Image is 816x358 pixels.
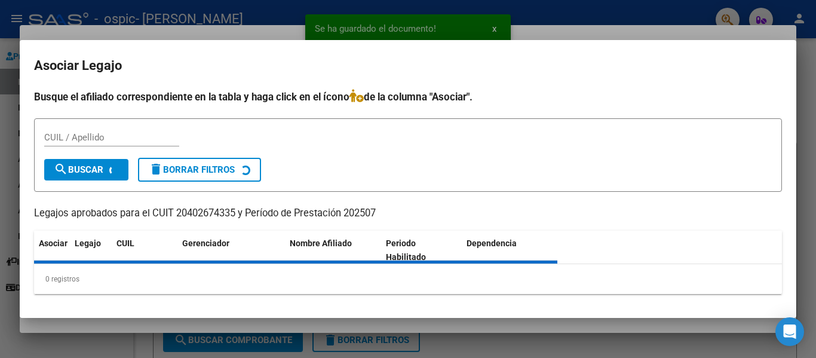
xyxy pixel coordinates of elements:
span: CUIL [116,238,134,248]
span: Dependencia [467,238,517,248]
datatable-header-cell: Gerenciador [177,231,285,270]
span: Nombre Afiliado [290,238,352,248]
datatable-header-cell: Legajo [70,231,112,270]
h4: Busque el afiliado correspondiente en la tabla y haga click en el ícono de la columna "Asociar". [34,89,782,105]
button: Borrar Filtros [138,158,261,182]
div: 0 registros [34,264,782,294]
datatable-header-cell: Nombre Afiliado [285,231,381,270]
span: Asociar [39,238,68,248]
button: Buscar [44,159,128,180]
h2: Asociar Legajo [34,54,782,77]
p: Legajos aprobados para el CUIT 20402674335 y Período de Prestación 202507 [34,206,782,221]
div: Open Intercom Messenger [775,317,804,346]
datatable-header-cell: Periodo Habilitado [381,231,462,270]
span: Borrar Filtros [149,164,235,175]
datatable-header-cell: Dependencia [462,231,558,270]
span: Gerenciador [182,238,229,248]
mat-icon: search [54,162,68,176]
datatable-header-cell: Asociar [34,231,70,270]
span: Buscar [54,164,103,175]
datatable-header-cell: CUIL [112,231,177,270]
mat-icon: delete [149,162,163,176]
span: Legajo [75,238,101,248]
span: Periodo Habilitado [386,238,426,262]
